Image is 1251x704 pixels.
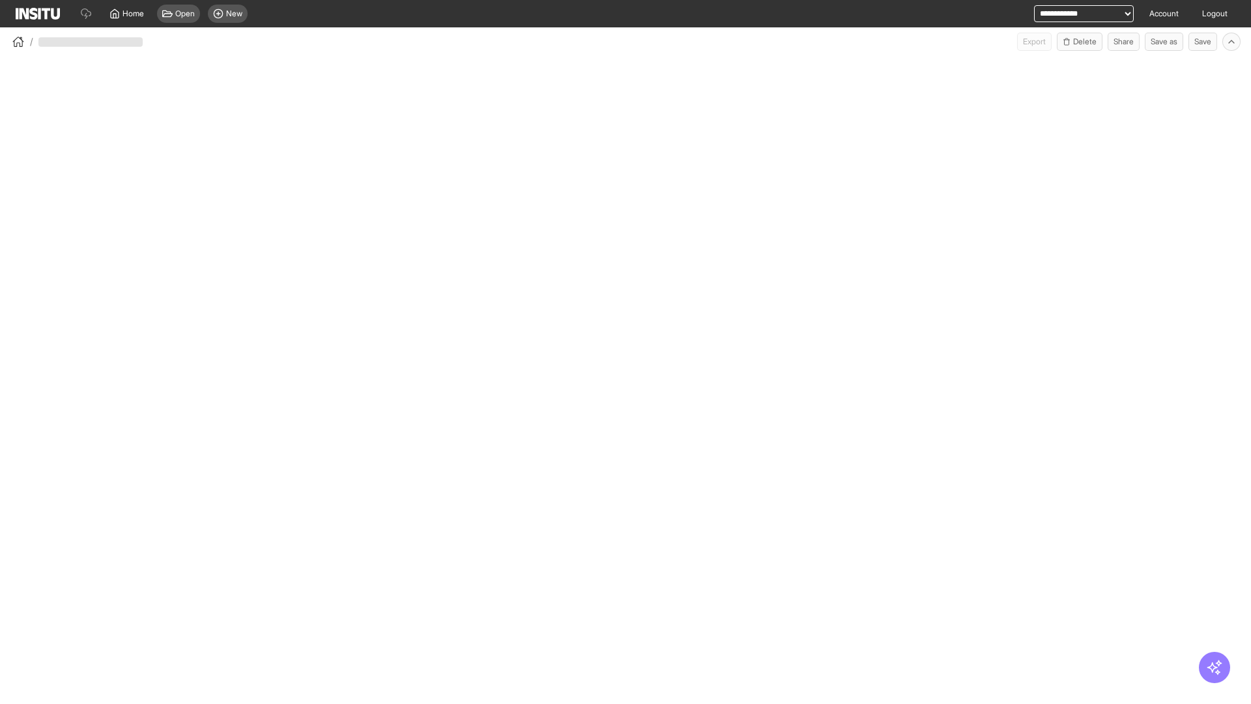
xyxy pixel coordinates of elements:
[226,8,242,19] span: New
[10,34,33,50] button: /
[1017,33,1052,51] button: Export
[1017,33,1052,51] span: Can currently only export from Insights reports.
[1108,33,1140,51] button: Share
[1057,33,1102,51] button: Delete
[1145,33,1183,51] button: Save as
[122,8,144,19] span: Home
[30,35,33,48] span: /
[1188,33,1217,51] button: Save
[16,8,60,20] img: Logo
[175,8,195,19] span: Open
